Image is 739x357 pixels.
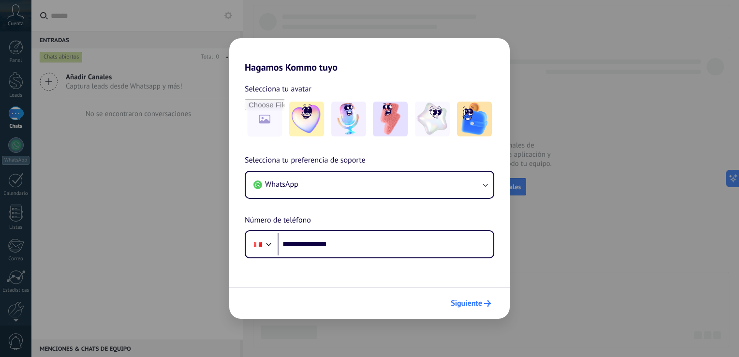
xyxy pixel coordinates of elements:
[289,102,324,136] img: -1.jpeg
[246,172,493,198] button: WhatsApp
[245,214,311,227] span: Número de teléfono
[245,154,366,167] span: Selecciona tu preferencia de soporte
[249,234,267,254] div: Peru: + 51
[415,102,450,136] img: -4.jpeg
[457,102,492,136] img: -5.jpeg
[331,102,366,136] img: -2.jpeg
[451,300,482,307] span: Siguiente
[373,102,408,136] img: -3.jpeg
[446,295,495,312] button: Siguiente
[229,38,510,73] h2: Hagamos Kommo tuyo
[265,179,298,189] span: WhatsApp
[245,83,311,95] span: Selecciona tu avatar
